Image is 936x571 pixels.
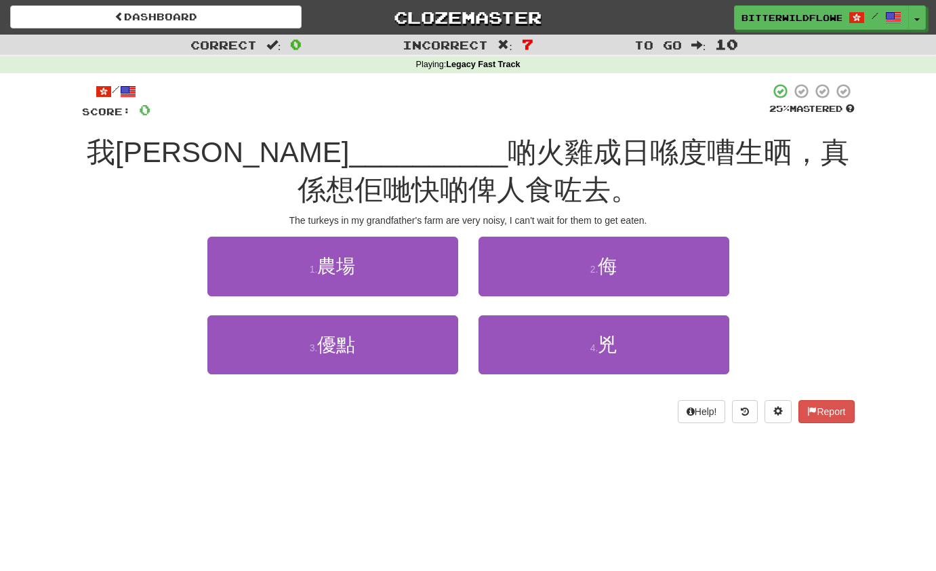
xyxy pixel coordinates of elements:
[290,36,302,52] span: 0
[403,38,488,52] span: Incorrect
[317,256,355,277] span: 農場
[798,400,854,423] button: Report
[190,38,257,52] span: Correct
[349,136,508,168] span: __________
[310,264,318,275] small: 1 .
[479,237,729,296] button: 2.侮
[590,342,598,353] small: 4 .
[769,103,790,114] span: 25 %
[266,39,281,51] span: :
[479,315,729,374] button: 4.兇
[497,39,512,51] span: :
[634,38,682,52] span: To go
[139,101,150,118] span: 0
[82,214,855,227] div: The turkeys in my grandfather's farm are very noisy, I can't wait for them to get eaten.
[207,315,458,374] button: 3.優點
[298,136,850,205] span: 啲火雞成日喺度嘈生晒，真係想佢哋快啲俾人食咗去。
[598,256,617,277] span: 侮
[741,12,842,24] span: BitterWildflower6566
[207,237,458,296] button: 1.農場
[678,400,726,423] button: Help!
[87,136,349,168] span: 我[PERSON_NAME]
[734,5,909,30] a: BitterWildflower6566 /
[522,36,533,52] span: 7
[715,36,738,52] span: 10
[317,334,355,355] span: 優點
[82,106,131,117] span: Score:
[446,60,520,69] strong: Legacy Fast Track
[769,103,855,115] div: Mastered
[872,11,878,20] span: /
[598,334,617,355] span: 兇
[322,5,613,29] a: Clozemaster
[732,400,758,423] button: Round history (alt+y)
[10,5,302,28] a: Dashboard
[310,342,318,353] small: 3 .
[691,39,706,51] span: :
[82,83,150,100] div: /
[590,264,598,275] small: 2 .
